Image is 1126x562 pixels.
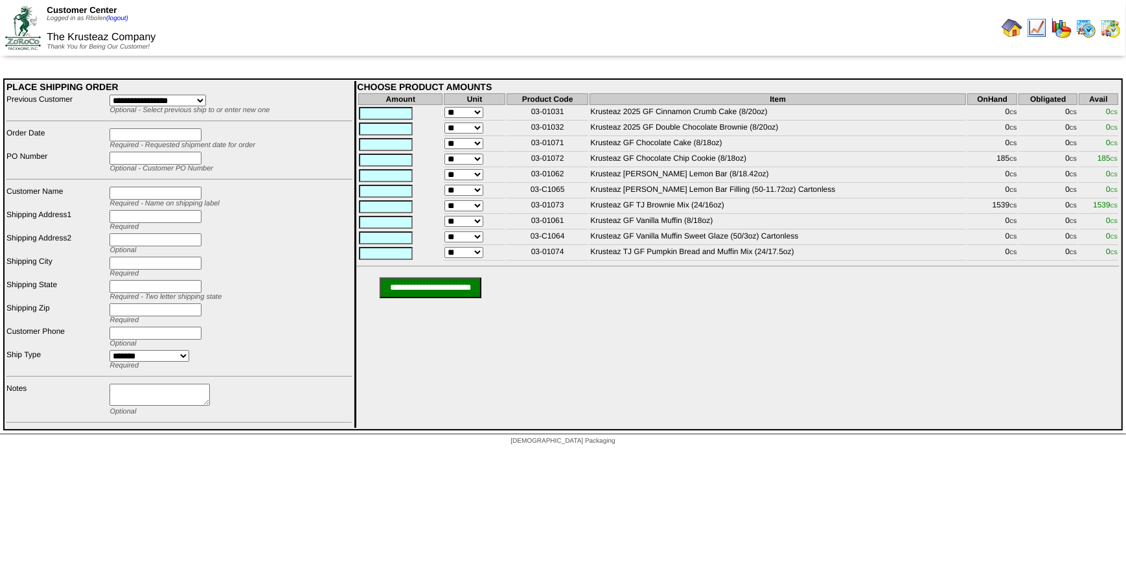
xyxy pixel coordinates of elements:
td: Krusteaz GF Vanilla Muffin Sweet Glaze (50/3oz) Cartonless [590,231,966,245]
td: 03-01074 [507,246,588,261]
img: calendarinout.gif [1100,18,1121,38]
span: CS [1070,125,1077,131]
span: CS [1009,234,1017,240]
span: CS [1110,218,1118,224]
span: Thank You for Being Our Customer! [47,43,150,51]
span: CS [1070,187,1077,193]
td: 0 [967,231,1017,245]
td: Krusteaz GF Chocolate Chip Cookie (8/18oz) [590,153,966,167]
td: 03-01071 [507,137,588,152]
span: Required - Two letter shipping state [109,293,222,301]
td: 0 [967,137,1017,152]
td: Ship Type [6,349,108,370]
td: 185 [967,153,1017,167]
span: CS [1110,187,1118,193]
td: Krusteaz TJ GF Pumpkin Bread and Muffin Mix (24/17.5oz) [590,246,966,261]
td: 0 [1018,153,1077,167]
span: Required [109,316,139,324]
span: 185 [1097,154,1118,163]
td: Customer Name [6,186,108,208]
span: CS [1009,203,1017,209]
img: calendarprod.gif [1075,18,1096,38]
td: 03-01061 [507,215,588,229]
td: 03-C1064 [507,231,588,245]
span: CS [1110,172,1118,178]
td: 03-01062 [507,169,588,183]
td: 1539 [967,200,1017,214]
td: Krusteaz 2025 GF Double Chocolate Brownie (8/20oz) [590,122,966,136]
span: CS [1110,234,1118,240]
span: 0 [1106,231,1118,240]
span: CS [1070,110,1077,115]
span: Required - Name on shipping label [109,200,219,207]
span: 0 [1106,107,1118,116]
span: CS [1110,141,1118,146]
span: CS [1009,187,1017,193]
td: 0 [967,169,1017,183]
td: 0 [1018,106,1077,121]
span: Logged in as Rbolen [47,15,128,22]
span: CS [1070,172,1077,178]
th: Avail [1079,93,1118,105]
span: CS [1009,110,1017,115]
td: 0 [1018,169,1077,183]
span: Optional - Select previous ship to or enter new one [109,106,270,114]
span: CS [1110,156,1118,162]
span: CS [1009,156,1017,162]
span: CS [1070,203,1077,209]
span: CS [1009,250,1017,255]
img: line_graph.gif [1026,18,1047,38]
a: (logout) [106,15,128,22]
th: Obligated [1018,93,1077,105]
span: CS [1110,203,1118,209]
span: CS [1070,156,1077,162]
td: Krusteaz [PERSON_NAME] Lemon Bar (8/18.42oz) [590,169,966,183]
td: Krusteaz GF TJ Brownie Mix (24/16oz) [590,200,966,214]
td: 03-C1065 [507,184,588,198]
span: Required [109,362,139,369]
span: 0 [1106,185,1118,194]
span: Required [109,270,139,277]
td: Shipping Zip [6,303,108,325]
span: Required - Requested shipment date for order [109,141,255,149]
td: Krusteaz [PERSON_NAME] Lemon Bar Filling (50-11.72oz) Cartonless [590,184,966,198]
span: CS [1009,125,1017,131]
td: Krusteaz GF Vanilla Muffin (8/18oz) [590,215,966,229]
td: 03-01073 [507,200,588,214]
td: 0 [1018,215,1077,229]
img: graph.gif [1051,18,1072,38]
span: [DEMOGRAPHIC_DATA] Packaging [511,438,615,445]
div: CHOOSE PRODUCT AMOUNTS [357,82,1120,92]
th: Amount [358,93,442,105]
td: Shipping State [6,279,108,301]
span: CS [1110,125,1118,131]
span: Optional - Customer PO Number [109,165,213,172]
td: 03-01032 [507,122,588,136]
img: home.gif [1002,18,1022,38]
span: CS [1070,218,1077,224]
span: CS [1009,141,1017,146]
td: 0 [967,106,1017,121]
span: The Krusteaz Company [47,32,155,43]
td: 0 [1018,184,1077,198]
td: 0 [967,184,1017,198]
span: Required [109,223,139,231]
td: 0 [1018,231,1077,245]
td: 03-01072 [507,153,588,167]
span: CS [1110,250,1118,255]
span: 0 [1106,138,1118,147]
span: CS [1009,172,1017,178]
td: 0 [1018,122,1077,136]
span: 0 [1106,169,1118,178]
img: ZoRoCo_Logo(Green%26Foil)%20jpg.webp [5,6,41,49]
span: 1539 [1093,200,1118,209]
td: 0 [967,246,1017,261]
td: 0 [1018,200,1077,214]
span: CS [1009,218,1017,224]
span: CS [1070,250,1077,255]
th: Item [590,93,966,105]
span: CS [1070,234,1077,240]
th: Product Code [507,93,588,105]
td: Krusteaz GF Chocolate Cake (8/18oz) [590,137,966,152]
td: Shipping Address2 [6,233,108,255]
